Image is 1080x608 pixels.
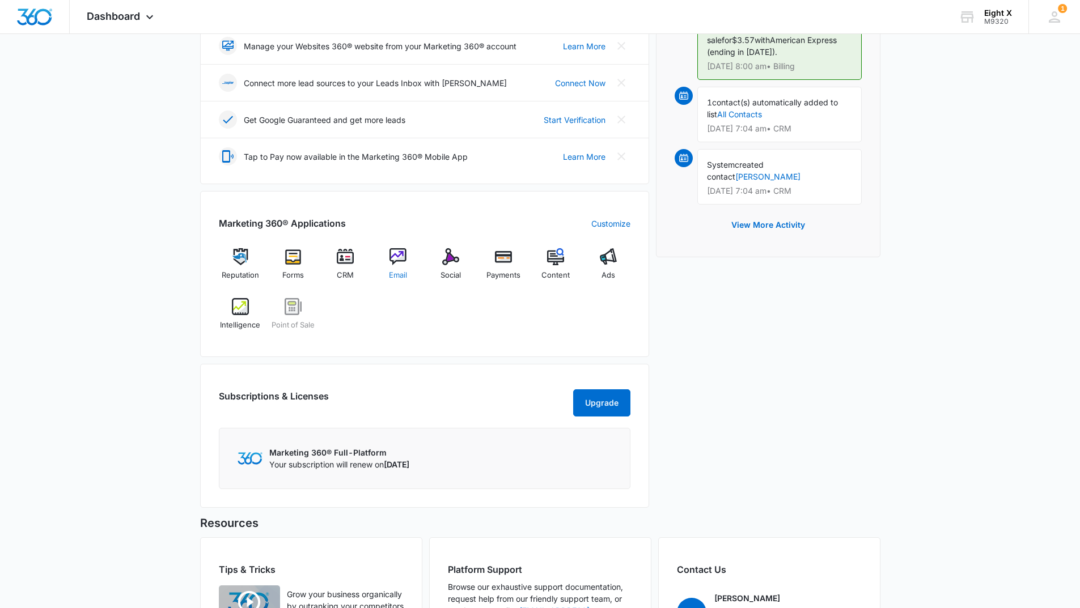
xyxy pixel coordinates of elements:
[717,109,762,119] a: All Contacts
[238,452,262,464] img: Marketing 360 Logo
[563,151,605,163] a: Learn More
[271,248,315,289] a: Forms
[714,592,780,604] p: [PERSON_NAME]
[271,298,315,339] a: Point of Sale
[677,563,862,576] h2: Contact Us
[707,160,764,181] span: created contact
[707,62,852,70] p: [DATE] 8:00 am • Billing
[481,248,525,289] a: Payments
[429,248,473,289] a: Social
[219,563,404,576] h2: Tips & Tricks
[448,563,633,576] h2: Platform Support
[222,270,259,281] span: Reputation
[984,8,1012,18] div: account name
[244,40,516,52] p: Manage your Websites 360® website from your Marketing 360® account
[984,18,1012,25] div: account id
[720,211,816,239] button: View More Activity
[272,320,315,331] span: Point of Sale
[722,35,732,45] span: for
[541,270,570,281] span: Content
[735,172,801,181] a: [PERSON_NAME]
[555,77,605,89] a: Connect Now
[244,114,405,126] p: Get Google Guaranteed and get more leads
[707,35,837,57] span: American Express (ending in [DATE]).
[1058,4,1067,13] span: 1
[269,458,409,470] p: Your subscription will renew on
[384,460,409,469] span: [DATE]
[244,77,507,89] p: Connect more lead sources to your Leads Inbox with [PERSON_NAME]
[1058,4,1067,13] div: notifications count
[591,218,630,229] a: Customize
[219,298,262,339] a: Intelligence
[486,270,520,281] span: Payments
[755,35,770,45] span: with
[707,97,838,119] span: contact(s) automatically added to list
[244,151,468,163] p: Tap to Pay now available in the Marketing 360® Mobile App
[732,35,755,45] span: $3.57
[219,248,262,289] a: Reputation
[707,187,852,195] p: [DATE] 7:04 am • CRM
[707,160,735,169] span: System
[563,40,605,52] a: Learn More
[220,320,260,331] span: Intelligence
[544,114,605,126] a: Start Verification
[269,447,409,458] p: Marketing 360® Full-Platform
[87,10,140,22] span: Dashboard
[219,216,346,230] h2: Marketing 360® Applications
[573,389,630,416] button: Upgrade
[389,270,407,281] span: Email
[612,37,630,55] button: Close
[441,270,461,281] span: Social
[587,248,630,289] a: Ads
[219,389,329,412] h2: Subscriptions & Licenses
[707,97,712,107] span: 1
[324,248,367,289] a: CRM
[200,515,880,532] h5: Resources
[707,125,852,133] p: [DATE] 7:04 am • CRM
[337,270,354,281] span: CRM
[282,270,304,281] span: Forms
[602,270,615,281] span: Ads
[612,110,630,129] button: Close
[612,74,630,92] button: Close
[612,147,630,165] button: Close
[376,248,420,289] a: Email
[534,248,578,289] a: Content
